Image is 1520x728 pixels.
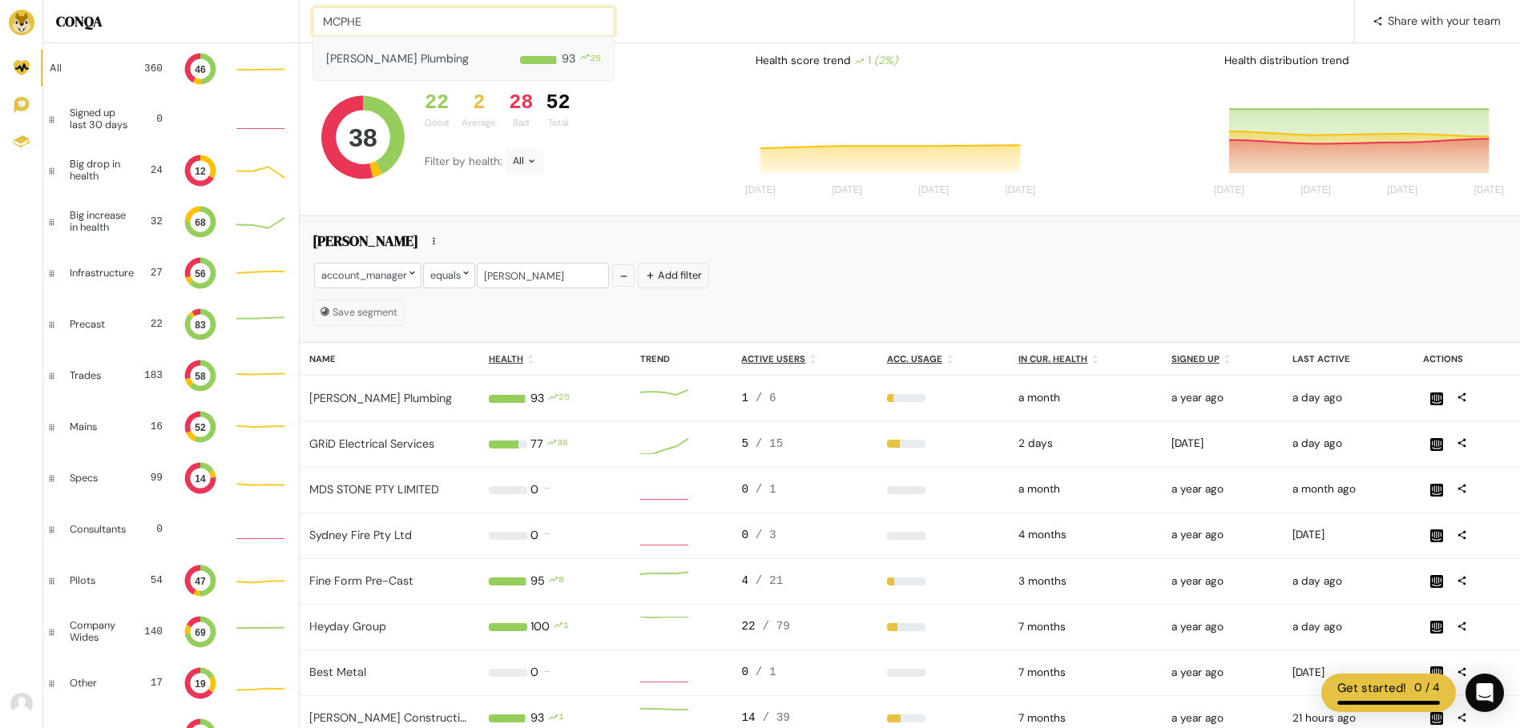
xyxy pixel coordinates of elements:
[1018,390,1151,406] div: 2025-07-20 10:00pm
[1171,665,1273,681] div: 2024-05-31 06:04am
[1292,710,1404,726] div: 2025-08-25 05:49pm
[1413,343,1520,376] th: Actions
[530,390,545,408] div: 93
[1171,527,1273,543] div: 2024-05-15 11:21am
[562,37,576,80] div: 93
[887,577,1000,585] div: 19%
[741,664,867,682] div: 0
[146,214,163,229] div: 32
[70,210,133,233] div: Big increase in health
[70,267,134,279] div: Infrastructure
[638,263,709,288] button: Add filter
[741,710,867,727] div: 14
[139,521,163,537] div: 0
[1171,353,1220,364] u: Signed up
[147,265,163,280] div: 27
[741,353,805,364] u: Active users
[137,368,163,383] div: 183
[10,693,33,715] img: Avatar
[1387,185,1417,196] tspan: [DATE]
[1018,573,1151,589] div: 2025-05-18 10:00pm
[509,116,533,130] div: Bad
[530,527,538,545] div: 0
[887,669,1000,677] div: 0%
[425,91,449,115] div: 22
[70,319,124,330] div: Precast
[631,343,732,376] th: Trend
[147,111,163,127] div: 0
[70,678,124,689] div: Other
[741,573,867,590] div: 4
[546,91,570,115] div: 52
[756,666,776,678] span: / 1
[833,185,863,196] tspan: [DATE]
[43,401,299,452] a: Mains 16 52
[1283,343,1413,376] th: Last active
[509,91,533,115] div: 28
[762,620,790,633] span: / 79
[309,710,479,725] a: [PERSON_NAME] Constructions
[423,263,475,288] div: equals
[530,710,545,727] div: 93
[1214,185,1244,196] tspan: [DATE]
[874,54,897,67] i: (2%)
[1171,390,1273,406] div: 2024-05-15 11:23am
[309,482,439,497] a: MDS STONE PTY LIMITED
[1292,573,1404,589] div: 2025-08-25 12:59pm
[50,62,124,74] div: All
[43,196,299,247] a: Big increase in health 32 68
[919,185,949,196] tspan: [DATE]
[530,664,538,682] div: 0
[70,620,130,643] div: Company Wides
[309,391,452,405] a: [PERSON_NAME] Plumbing
[309,436,434,451] a: GRiD Electrical Services
[1414,679,1440,698] div: 0 / 4
[43,94,299,145] a: Signed up last 30 days 0
[70,473,124,484] div: Specs
[70,107,134,131] div: Signed up last 30 days
[326,37,469,80] div: [PERSON_NAME] Plumbing
[756,483,776,496] span: / 1
[1171,481,1273,497] div: 2024-05-31 05:58am
[741,481,867,499] div: 0
[309,665,366,679] a: Best Metal
[558,573,564,590] div: 8
[43,658,299,709] a: Other 17 19
[762,711,790,724] span: / 39
[70,370,124,381] div: Trades
[530,481,538,499] div: 0
[143,163,163,178] div: 24
[546,116,570,130] div: Total
[741,527,867,545] div: 0
[1474,185,1504,196] tspan: [DATE]
[1018,619,1151,635] div: 2025-01-12 10:00pm
[462,116,496,130] div: Average
[309,619,386,633] a: Heyday Group
[1292,527,1404,543] div: 2025-06-30 01:05pm
[530,573,545,590] div: 95
[137,675,163,690] div: 17
[1171,710,1273,726] div: 2024-05-31 05:53am
[558,390,570,408] div: 25
[309,528,412,542] a: Sydney Fire Pty Ltd
[312,36,615,81] button: [PERSON_NAME] Plumbing 93 25
[43,350,299,401] a: Trades 183 58
[1018,436,1151,452] div: 2025-08-24 10:00pm
[887,532,1000,540] div: 0%
[312,232,418,255] h5: [PERSON_NAME]
[854,53,897,69] div: 1
[1018,527,1151,543] div: 2025-04-27 10:00pm
[462,91,496,115] div: 2
[1337,679,1406,698] div: Get started!
[1292,619,1404,635] div: 2025-08-25 03:11pm
[887,623,1000,631] div: 28%
[756,574,784,587] span: / 21
[887,394,1000,402] div: 17%
[557,436,568,453] div: 38
[425,116,449,130] div: Good
[590,37,601,80] div: 25
[887,353,942,364] u: Acc. Usage
[137,470,163,485] div: 99
[506,149,544,175] div: All
[43,504,299,555] a: Consultants 0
